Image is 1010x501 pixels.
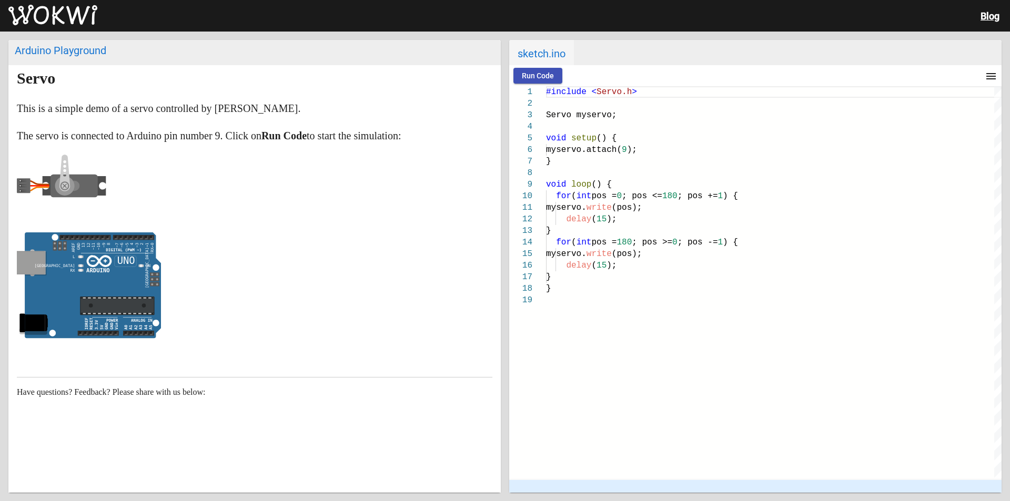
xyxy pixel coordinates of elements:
[546,226,551,236] span: }
[261,130,307,141] strong: Run Code
[718,191,723,201] span: 1
[509,202,532,213] div: 11
[546,249,587,259] span: myservo.
[566,214,591,224] span: delay
[522,71,554,80] span: Run Code
[509,248,532,260] div: 15
[509,98,532,109] div: 2
[571,180,591,189] span: loop
[546,157,551,166] span: }
[509,86,532,98] div: 1
[612,249,642,259] span: (pos);
[591,87,597,97] span: <
[632,87,637,97] span: >
[571,238,577,247] span: (
[17,387,206,396] span: Have questions? Feedback? Please share with us below:
[546,110,617,120] span: Servo myservo;
[672,238,678,247] span: 0
[597,261,607,270] span: 15
[17,127,492,144] p: The servo is connected to Arduino pin number 9. Click on to start the simulation:
[723,191,738,201] span: ) {
[546,272,551,282] span: }
[509,260,532,271] div: 16
[718,238,723,247] span: 1
[509,132,532,144] div: 5
[597,214,607,224] span: 15
[17,70,492,87] h1: Servo
[662,191,678,201] span: 180
[577,238,592,247] span: int
[509,167,532,179] div: 8
[617,238,632,247] span: 180
[591,214,597,224] span: (
[509,144,532,156] div: 6
[591,261,597,270] span: (
[566,261,591,270] span: delay
[591,191,617,201] span: pos =
[622,145,627,155] span: 9
[509,237,532,248] div: 14
[985,70,997,83] mat-icon: menu
[509,40,574,65] span: sketch.ino
[546,134,566,143] span: void
[509,271,532,283] div: 17
[509,121,532,132] div: 4
[546,203,587,212] span: myservo.
[509,225,532,237] div: 13
[509,294,532,306] div: 19
[587,249,612,259] span: write
[627,145,637,155] span: );
[509,283,532,294] div: 18
[546,145,622,155] span: myservo.attach(
[17,100,492,117] p: This is a simple demo of a servo controlled by [PERSON_NAME].
[546,87,587,97] span: #include
[591,180,611,189] span: () {
[612,203,642,212] span: (pos);
[509,190,532,202] div: 10
[597,87,632,97] span: Servo.h
[678,191,718,201] span: ; pos +=
[617,191,622,201] span: 0
[509,109,532,121] div: 3
[571,134,597,143] span: setup
[546,86,547,87] textarea: Editor content;Press Alt+F1 for Accessibility Options.
[678,238,718,247] span: ; pos -=
[632,238,672,247] span: ; pos >=
[587,203,612,212] span: write
[597,134,617,143] span: () {
[607,214,617,224] span: );
[509,213,532,225] div: 12
[546,180,566,189] span: void
[607,261,617,270] span: );
[8,5,97,26] img: Wokwi
[546,284,551,293] span: }
[591,238,617,247] span: pos =
[571,191,577,201] span: (
[509,179,532,190] div: 9
[556,238,571,247] span: for
[513,68,562,84] button: Run Code
[577,191,592,201] span: int
[723,238,738,247] span: ) {
[509,156,532,167] div: 7
[622,191,662,201] span: ; pos <=
[981,11,999,22] a: Blog
[556,191,571,201] span: for
[15,44,494,57] div: Arduino Playground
